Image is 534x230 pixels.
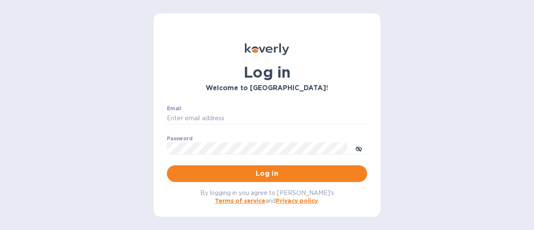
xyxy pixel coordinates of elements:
h3: Welcome to [GEOGRAPHIC_DATA]! [167,84,367,92]
span: By logging in you agree to [PERSON_NAME]'s and . [200,190,334,204]
img: Koverly [245,43,289,55]
a: Terms of service [215,197,265,204]
label: Email [167,106,181,111]
span: Log in [174,169,360,179]
button: Log in [167,165,367,182]
input: Enter email address [167,112,367,125]
h1: Log in [167,63,367,81]
label: Password [167,136,192,141]
button: toggle password visibility [350,140,367,157]
a: Privacy policy [276,197,318,204]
